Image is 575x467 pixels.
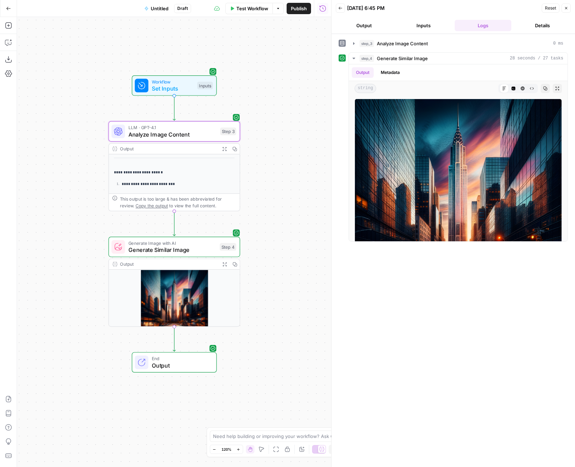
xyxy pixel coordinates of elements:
[222,446,231,452] span: 120%
[109,75,240,96] div: WorkflowSet InputsInputs
[553,40,563,47] span: 0 ms
[542,4,559,13] button: Reset
[152,361,209,370] span: Output
[395,20,452,31] button: Inputs
[173,327,176,351] g: Edge from step_4 to end
[355,84,376,93] span: string
[376,67,404,78] button: Metadata
[514,20,571,31] button: Details
[128,124,217,131] span: LLM · GPT-4.1
[177,5,188,12] span: Draft
[128,130,217,139] span: Analyze Image Content
[377,55,428,62] span: Generate Similar Image
[377,40,428,47] span: Analyze Image Content
[197,82,213,90] div: Inputs
[236,5,268,12] span: Test Workflow
[352,67,374,78] button: Output
[173,211,176,236] g: Edge from step_3 to step_4
[120,261,217,267] div: Output
[109,352,240,373] div: EndOutput
[136,203,168,208] span: Copy the output
[173,96,176,121] g: Edge from start to step_3
[355,99,562,306] img: output preview
[287,3,311,14] button: Publish
[455,20,511,31] button: Logs
[120,196,236,209] div: This output is too large & has been abbreviated for review. to view the full content.
[291,5,307,12] span: Publish
[349,38,568,49] button: 0 ms
[336,20,392,31] button: Output
[152,84,194,93] span: Set Inputs
[545,5,556,11] span: Reset
[349,53,568,64] button: 28 seconds / 27 tasks
[220,128,236,136] div: Step 3
[360,55,374,62] span: step_4
[510,55,563,62] span: 28 seconds / 27 tasks
[220,243,236,251] div: Step 4
[151,5,168,12] span: Untitled
[152,78,194,85] span: Workflow
[360,40,374,47] span: step_3
[109,270,240,337] img: image.png
[152,355,209,362] span: End
[140,3,173,14] button: Untitled
[349,64,568,241] div: 28 seconds / 27 tasks
[128,240,216,246] span: Generate Image with AI
[120,145,217,152] div: Output
[225,3,272,14] button: Test Workflow
[109,237,240,327] div: Generate Image with AIGenerate Similar ImageStep 4Output
[128,246,216,254] span: Generate Similar Image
